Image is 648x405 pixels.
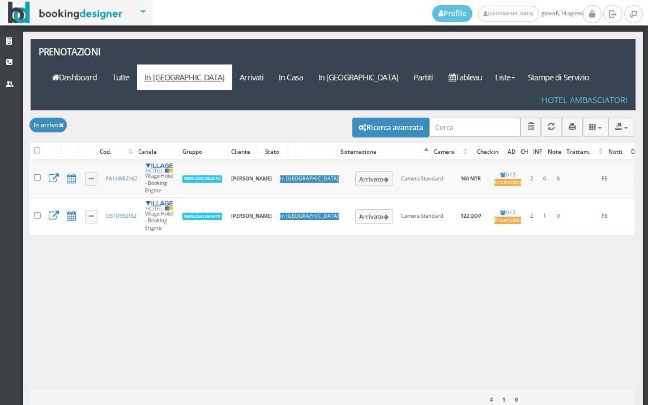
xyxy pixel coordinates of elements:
a: Stampe di Servizio [520,64,597,90]
b: 122 QDP [461,212,481,219]
a: Dashboard [44,64,104,90]
td: Village Hotel - Booking Engine [141,197,178,235]
td: Village Hotel - Booking Engine [141,160,178,198]
b: 0 [515,396,518,403]
a: Tutte [104,64,137,90]
a: RIEPILOGO INVIATO [182,174,223,182]
b: RIEPILOGO INVIATO [184,176,220,181]
div: Stato [258,144,287,160]
td: 1 [626,197,645,235]
img: c1bf4543417a11ec8a5106403f595ea8.png [145,163,173,173]
td: 4 [626,160,645,198]
button: Export [608,118,634,136]
button: In arrivo [29,118,67,132]
div: Checkin [471,144,504,160]
div: Trattam. [564,144,606,160]
td: FB [584,160,626,198]
div: Note [545,144,564,160]
button: Arrivato [355,209,393,224]
a: Arrivati [232,64,271,90]
a: O51U992162 [106,212,137,219]
a: Partiti [406,64,441,90]
td: Camera Standard [397,197,451,235]
b: [PERSON_NAME] [231,212,272,219]
a: Profilo [432,5,473,22]
div: Sistemazione [338,144,431,160]
div: Gruppo [180,144,228,160]
div: AD [505,144,518,160]
div: Cod. [97,144,135,160]
td: 2 [525,197,538,235]
a: [GEOGRAPHIC_DATA] [478,6,539,22]
b: 4 [490,396,493,403]
a: FA14WR2162 [106,175,137,182]
button: Ricerca avanzata [352,118,429,137]
img: c1bf4543417a11ec8a5106403f595ea8.png [145,201,173,210]
div: In [GEOGRAPHIC_DATA] [280,213,339,220]
td: 1 [538,197,551,235]
span: giovedì, 14 agosto [432,5,583,22]
h4: Hotel Ambasciatori [542,95,628,105]
a: In [GEOGRAPHIC_DATA] [137,64,232,90]
td: 0 [551,197,565,235]
div: Notti [606,144,625,160]
div: CH [518,144,531,160]
a: In Casa [271,64,311,90]
img: BookingDesigner.com [8,2,123,24]
b: 160 MTR [461,175,481,182]
a: Tableau [441,64,490,90]
td: 0 [538,160,551,198]
div: Incompleto [494,179,521,186]
b: [PERSON_NAME] [231,175,272,182]
div: In [GEOGRAPHIC_DATA] [280,175,339,183]
button: Aggiorna [541,118,562,136]
a: RIEPILOGO INVIATO [182,212,223,219]
a: 0 / 2Incompleto [494,171,521,186]
td: Camera Standard [397,160,451,198]
a: In [GEOGRAPHIC_DATA] [310,64,406,90]
div: Cliente [229,144,257,160]
a: Prenotazioni [31,39,148,64]
b: RIEPILOGO INVIATO [184,214,220,219]
b: 1 [502,396,505,403]
td: 2 [525,160,538,198]
td: 0 [551,160,565,198]
div: Camera [432,144,470,160]
button: Arrivato [355,171,393,186]
input: Cerca [429,118,521,136]
div: Incompleto [494,217,521,224]
div: Canale [136,144,180,160]
a: 0 / 3Incompleto [494,209,521,224]
a: Liste [490,64,520,90]
td: FB [584,197,626,235]
div: INF [531,144,544,160]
